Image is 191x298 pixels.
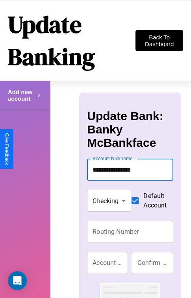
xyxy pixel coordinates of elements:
div: Open Intercom Messenger [8,271,27,290]
span: Default Account [143,191,167,210]
h4: Add new account [8,89,35,102]
h1: Update Banking [8,8,135,73]
div: Checking [87,190,131,212]
button: Back To Dashboard [135,30,183,51]
label: Account Nickname [93,155,133,162]
h3: Update Bank: Banky McBankface [87,109,173,150]
div: Give Feedback [4,133,9,165]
